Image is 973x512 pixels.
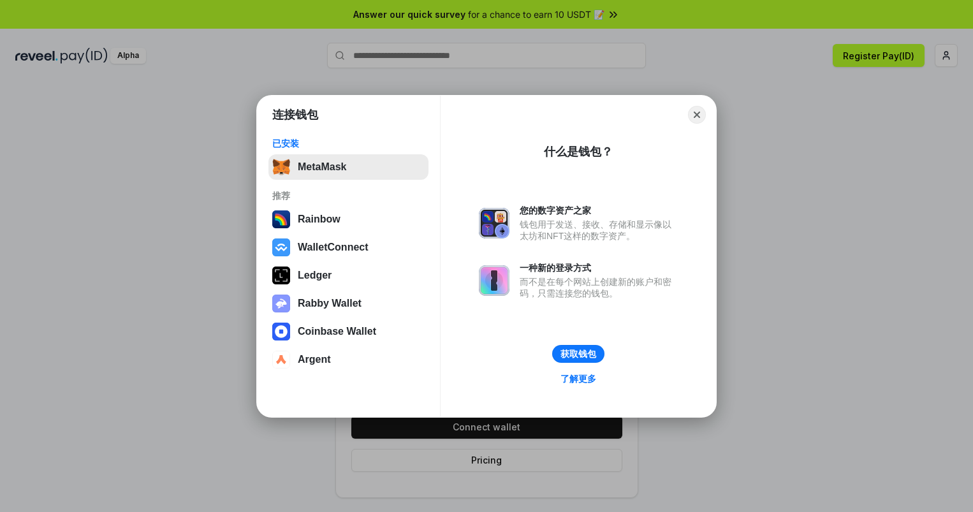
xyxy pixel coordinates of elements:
button: Coinbase Wallet [268,319,428,344]
button: Close [688,106,706,124]
div: 推荐 [272,190,425,201]
div: 已安装 [272,138,425,149]
button: Ledger [268,263,428,288]
img: svg+xml,%3Csvg%20width%3D%2228%22%20height%3D%2228%22%20viewBox%3D%220%200%2028%2028%22%20fill%3D... [272,323,290,340]
div: 您的数字资产之家 [520,205,678,216]
div: Rainbow [298,214,340,225]
button: Argent [268,347,428,372]
div: 钱包用于发送、接收、存储和显示像以太坊和NFT这样的数字资产。 [520,219,678,242]
button: Rainbow [268,207,428,232]
img: svg+xml,%3Csvg%20width%3D%22120%22%20height%3D%22120%22%20viewBox%3D%220%200%20120%20120%22%20fil... [272,210,290,228]
a: 了解更多 [553,370,604,387]
div: MetaMask [298,161,346,173]
img: svg+xml,%3Csvg%20width%3D%2228%22%20height%3D%2228%22%20viewBox%3D%220%200%2028%2028%22%20fill%3D... [272,238,290,256]
img: svg+xml,%3Csvg%20xmlns%3D%22http%3A%2F%2Fwww.w3.org%2F2000%2Fsvg%22%20fill%3D%22none%22%20viewBox... [479,265,509,296]
div: Argent [298,354,331,365]
img: svg+xml,%3Csvg%20xmlns%3D%22http%3A%2F%2Fwww.w3.org%2F2000%2Fsvg%22%20fill%3D%22none%22%20viewBox... [479,208,509,238]
div: WalletConnect [298,242,369,253]
button: 获取钱包 [552,345,604,363]
div: 而不是在每个网站上创建新的账户和密码，只需连接您的钱包。 [520,276,678,299]
div: 什么是钱包？ [544,144,613,159]
div: 获取钱包 [560,348,596,360]
div: 了解更多 [560,373,596,384]
h1: 连接钱包 [272,107,318,122]
button: MetaMask [268,154,428,180]
button: Rabby Wallet [268,291,428,316]
div: 一种新的登录方式 [520,262,678,274]
img: svg+xml,%3Csvg%20xmlns%3D%22http%3A%2F%2Fwww.w3.org%2F2000%2Fsvg%22%20fill%3D%22none%22%20viewBox... [272,295,290,312]
img: svg+xml,%3Csvg%20fill%3D%22none%22%20height%3D%2233%22%20viewBox%3D%220%200%2035%2033%22%20width%... [272,158,290,176]
img: svg+xml,%3Csvg%20width%3D%2228%22%20height%3D%2228%22%20viewBox%3D%220%200%2028%2028%22%20fill%3D... [272,351,290,369]
div: Rabby Wallet [298,298,362,309]
div: Ledger [298,270,332,281]
button: WalletConnect [268,235,428,260]
div: Coinbase Wallet [298,326,376,337]
img: svg+xml,%3Csvg%20xmlns%3D%22http%3A%2F%2Fwww.w3.org%2F2000%2Fsvg%22%20width%3D%2228%22%20height%3... [272,267,290,284]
